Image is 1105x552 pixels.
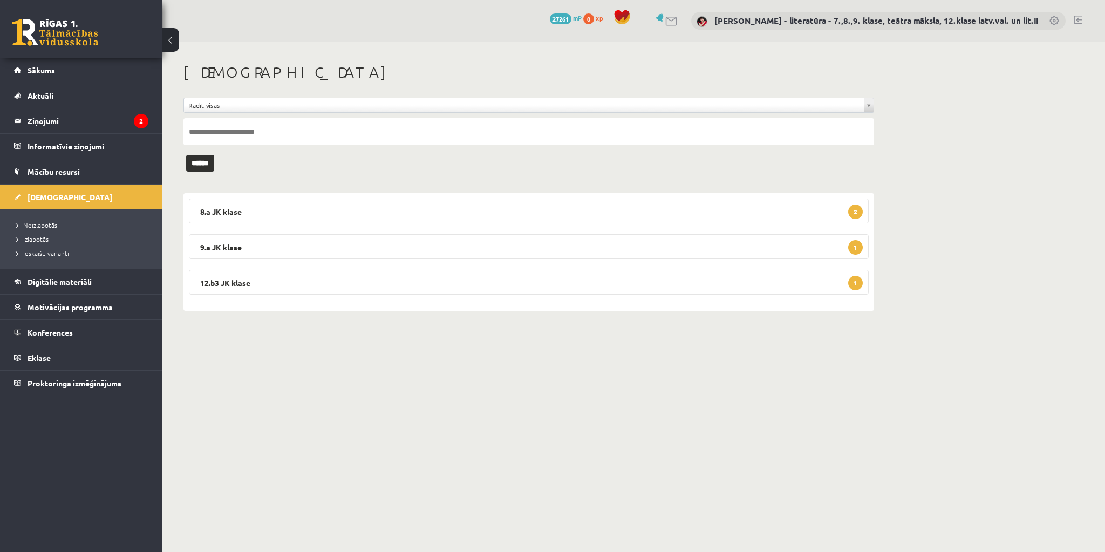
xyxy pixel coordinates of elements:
[14,345,148,370] a: Eklase
[184,98,874,112] a: Rādīt visas
[189,234,869,259] legend: 9.a JK klase
[550,13,582,22] a: 27261 mP
[28,134,148,159] legend: Informatīvie ziņojumi
[14,108,148,133] a: Ziņojumi2
[596,13,603,22] span: xp
[28,277,92,287] span: Digitālie materiāli
[573,13,582,22] span: mP
[16,248,151,258] a: Ieskaišu varianti
[583,13,608,22] a: 0 xp
[848,205,863,219] span: 2
[583,13,594,24] span: 0
[14,269,148,294] a: Digitālie materiāli
[12,19,98,46] a: Rīgas 1. Tālmācības vidusskola
[28,167,80,176] span: Mācību resursi
[134,114,148,128] i: 2
[16,235,49,243] span: Izlabotās
[183,63,874,81] h1: [DEMOGRAPHIC_DATA]
[697,16,707,27] img: Sandra Saulīte - literatūra - 7.,8.,9. klase, teātra māksla, 12.klase latv.val. un lit.II
[14,295,148,319] a: Motivācijas programma
[14,371,148,396] a: Proktoringa izmēģinājums
[28,65,55,75] span: Sākums
[14,58,148,83] a: Sākums
[16,220,151,230] a: Neizlabotās
[188,98,860,112] span: Rādīt visas
[848,276,863,290] span: 1
[28,378,121,388] span: Proktoringa izmēģinājums
[14,83,148,108] a: Aktuāli
[14,134,148,159] a: Informatīvie ziņojumi
[14,159,148,184] a: Mācību resursi
[16,234,151,244] a: Izlabotās
[28,353,51,363] span: Eklase
[714,15,1038,26] a: [PERSON_NAME] - literatūra - 7.,8.,9. klase, teātra māksla, 12.klase latv.val. un lit.II
[848,240,863,255] span: 1
[28,192,112,202] span: [DEMOGRAPHIC_DATA]
[16,221,57,229] span: Neizlabotās
[189,270,869,295] legend: 12.b3 JK klase
[14,320,148,345] a: Konferences
[28,108,148,133] legend: Ziņojumi
[16,249,69,257] span: Ieskaišu varianti
[550,13,571,24] span: 27261
[14,185,148,209] a: [DEMOGRAPHIC_DATA]
[28,328,73,337] span: Konferences
[28,302,113,312] span: Motivācijas programma
[189,199,869,223] legend: 8.a JK klase
[28,91,53,100] span: Aktuāli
